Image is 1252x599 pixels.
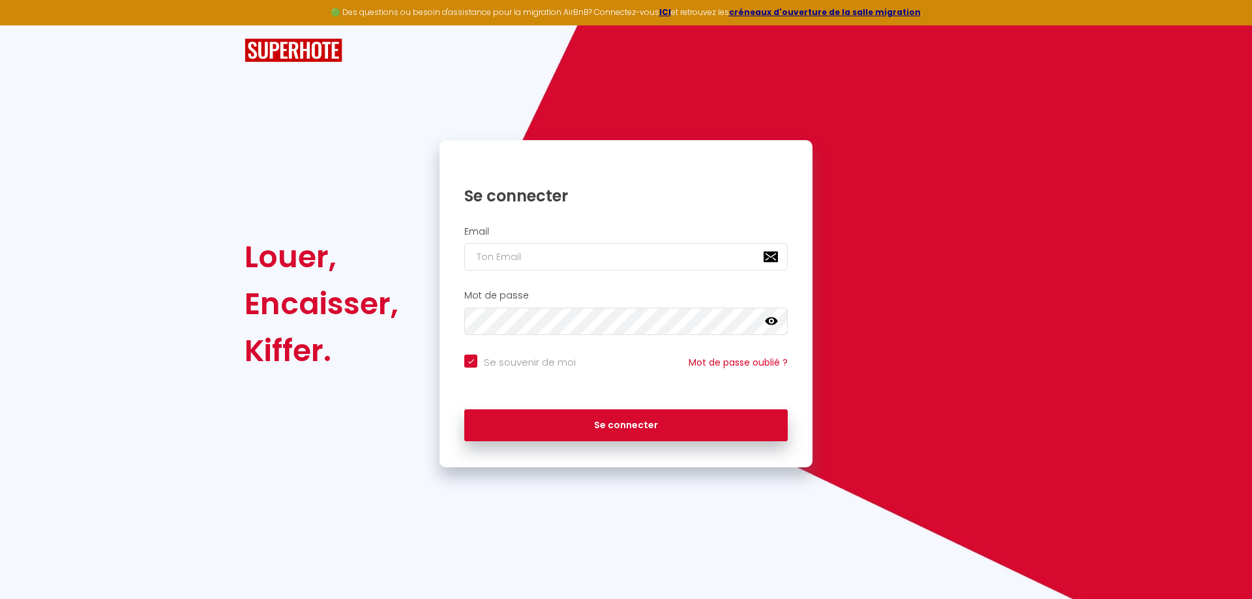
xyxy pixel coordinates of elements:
[464,226,788,237] h2: Email
[245,327,398,374] div: Kiffer.
[729,7,921,18] a: créneaux d'ouverture de la salle migration
[689,356,788,369] a: Mot de passe oublié ?
[464,409,788,442] button: Se connecter
[245,233,398,280] div: Louer,
[464,243,788,270] input: Ton Email
[659,7,671,18] a: ICI
[464,290,788,301] h2: Mot de passe
[245,280,398,327] div: Encaisser,
[245,38,342,63] img: SuperHote logo
[464,186,788,206] h1: Se connecter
